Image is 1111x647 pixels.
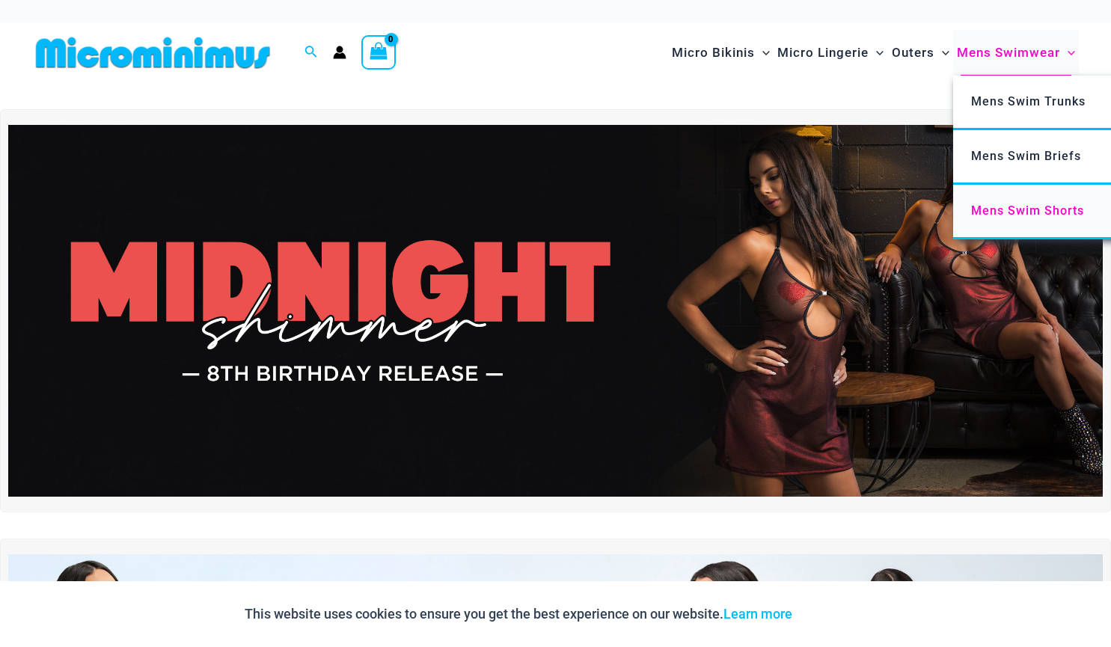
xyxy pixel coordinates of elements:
span: Micro Lingerie [777,34,869,72]
span: Menu Toggle [755,34,770,72]
span: Mens Swim Trunks [971,94,1086,108]
span: Mens Swimwear [957,34,1060,72]
a: Micro LingerieMenu ToggleMenu Toggle [774,30,887,76]
a: Learn more [723,606,792,622]
img: Midnight Shimmer Red Dress [8,125,1103,497]
nav: Site Navigation [666,28,1081,78]
a: View Shopping Cart, empty [361,35,396,70]
span: Outers [892,34,934,72]
span: Menu Toggle [934,34,949,72]
a: Account icon link [333,46,346,59]
a: Search icon link [304,43,318,62]
p: This website uses cookies to ensure you get the best experience on our website. [245,603,792,625]
a: Micro BikinisMenu ToggleMenu Toggle [668,30,774,76]
a: OutersMenu ToggleMenu Toggle [888,30,953,76]
button: Accept [804,596,867,632]
span: Mens Swim Briefs [971,149,1081,163]
img: MM SHOP LOGO FLAT [30,36,276,70]
a: Mens SwimwearMenu ToggleMenu Toggle [953,30,1079,76]
span: Micro Bikinis [672,34,755,72]
span: Menu Toggle [869,34,884,72]
span: Mens Swim Shorts [971,203,1084,218]
span: Menu Toggle [1060,34,1075,72]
